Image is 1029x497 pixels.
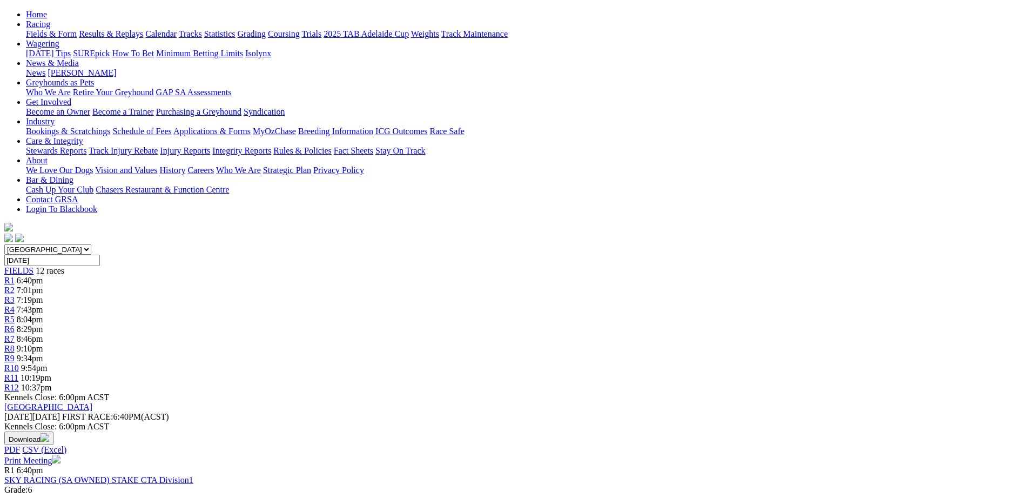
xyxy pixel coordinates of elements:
a: Fact Sheets [334,146,373,155]
span: Grade: [4,485,28,494]
a: Industry [26,117,55,126]
span: [DATE] [4,412,60,421]
a: Strategic Plan [263,165,311,175]
div: Bar & Dining [26,185,1025,195]
a: Bookings & Scratchings [26,127,110,136]
span: 10:19pm [21,373,51,382]
a: Results & Replays [79,29,143,38]
img: facebook.svg [4,234,13,242]
a: Care & Integrity [26,136,83,145]
div: Racing [26,29,1025,39]
a: Who We Are [26,88,71,97]
a: Greyhounds as Pets [26,78,94,87]
a: FIELDS [4,266,33,275]
a: Careers [187,165,214,175]
a: R9 [4,354,15,363]
a: ICG Outcomes [375,127,427,136]
div: Get Involved [26,107,1025,117]
a: Calendar [145,29,177,38]
div: Download [4,445,1025,455]
a: Tracks [179,29,202,38]
div: Care & Integrity [26,146,1025,156]
a: R3 [4,295,15,304]
a: Stay On Track [375,146,425,155]
a: R2 [4,286,15,295]
a: R8 [4,344,15,353]
a: Rules & Policies [273,146,332,155]
a: 2025 TAB Adelaide Cup [324,29,409,38]
a: Print Meeting [4,456,60,465]
a: We Love Our Dogs [26,165,93,175]
a: CSV (Excel) [22,445,66,454]
a: [GEOGRAPHIC_DATA] [4,402,92,412]
span: 9:10pm [17,344,43,353]
a: R10 [4,363,19,373]
a: GAP SA Assessments [156,88,232,97]
a: [PERSON_NAME] [48,68,116,77]
span: 9:34pm [17,354,43,363]
span: 7:01pm [17,286,43,295]
a: How To Bet [112,49,154,58]
a: R1 [4,276,15,285]
span: 6:40pm [17,276,43,285]
a: Integrity Reports [212,146,271,155]
div: News & Media [26,68,1025,78]
a: About [26,156,48,165]
span: 6:40pm [17,466,43,475]
a: SKY RACING (SA OWNED) STAKE CTA Division1 [4,475,193,485]
span: R5 [4,315,15,324]
a: Login To Blackbook [26,204,97,214]
span: 7:19pm [17,295,43,304]
a: History [159,165,185,175]
span: [DATE] [4,412,32,421]
a: Syndication [244,107,285,116]
a: [DATE] Tips [26,49,71,58]
span: Kennels Close: 6:00pm ACST [4,393,109,402]
span: 8:46pm [17,334,43,343]
span: 7:43pm [17,305,43,314]
span: 9:54pm [21,363,48,373]
a: Chasers Restaurant & Function Centre [96,185,229,194]
a: Become a Trainer [92,107,154,116]
a: News [26,68,45,77]
a: Schedule of Fees [112,127,171,136]
a: R7 [4,334,15,343]
a: Minimum Betting Limits [156,49,243,58]
a: R6 [4,324,15,334]
span: 12 races [36,266,64,275]
div: Wagering [26,49,1025,58]
a: SUREpick [73,49,110,58]
a: Wagering [26,39,59,48]
img: logo-grsa-white.png [4,223,13,231]
img: twitter.svg [15,234,24,242]
a: Racing [26,19,50,29]
a: Fields & Form [26,29,77,38]
a: MyOzChase [253,127,296,136]
a: Who We Are [216,165,261,175]
a: Cash Up Your Club [26,185,93,194]
button: Download [4,432,53,445]
a: Applications & Forms [173,127,251,136]
a: Grading [238,29,266,38]
a: R4 [4,305,15,314]
a: PDF [4,445,20,454]
span: FIRST RACE: [62,412,113,421]
a: Trials [301,29,321,38]
div: Greyhounds as Pets [26,88,1025,97]
a: R12 [4,383,19,392]
div: Kennels Close: 6:00pm ACST [4,422,1025,432]
a: News & Media [26,58,79,68]
span: 8:29pm [17,324,43,334]
img: printer.svg [52,455,60,463]
input: Select date [4,255,100,266]
span: R11 [4,373,18,382]
a: Isolynx [245,49,271,58]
